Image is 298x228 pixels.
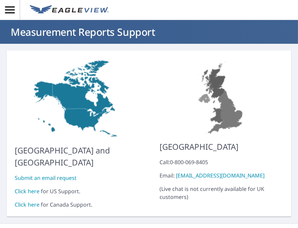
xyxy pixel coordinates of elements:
p: [GEOGRAPHIC_DATA] [160,141,283,153]
div: Email: [160,172,283,180]
a: Click here [15,201,39,208]
img: US-MAP [15,59,144,139]
a: Submit an email request [15,174,77,182]
div: for US Support. [15,187,144,195]
h1: Measurement Reports Support [8,25,290,39]
p: [GEOGRAPHIC_DATA] and [GEOGRAPHIC_DATA] [15,144,144,168]
div: Call: 0-800-069-8405 [160,158,283,166]
img: US-MAP [160,59,283,135]
img: EV Logo [30,5,109,15]
p: ( Live chat is not currently available for UK customers ) [160,158,283,201]
a: Click here [15,188,39,195]
a: EV Logo [26,1,113,19]
a: [EMAIL_ADDRESS][DOMAIN_NAME] [176,172,265,179]
div: for Canada Support. [15,201,144,209]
